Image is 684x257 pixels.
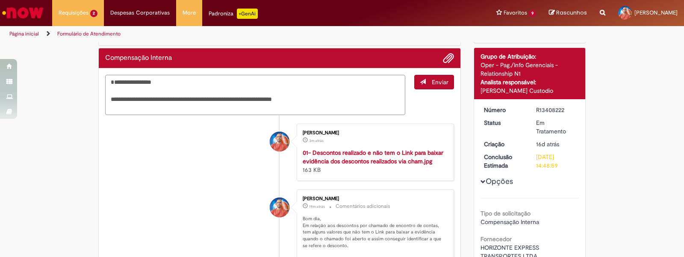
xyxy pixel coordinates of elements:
[303,149,443,165] a: 01- Descontos realizado e não tem o Link para baixar evidência dos descontos realizados via cham.jpg
[9,30,39,37] a: Página inicial
[481,52,579,61] div: Grupo de Atribuição:
[536,140,576,148] div: 13/08/2025 10:32:06
[478,153,530,170] dt: Conclusão Estimada
[183,9,196,17] span: More
[536,140,559,148] span: 16d atrás
[529,10,536,17] span: 9
[6,26,450,42] ul: Trilhas de página
[478,118,530,127] dt: Status
[309,138,324,143] span: 3m atrás
[536,118,576,136] div: Em Tratamento
[536,153,576,170] div: [DATE] 14:48:59
[481,61,579,78] div: Oper - Pag./Info Gerenciais - Relationship N1
[536,140,559,148] time: 13/08/2025 10:32:06
[105,54,172,62] h2: Compensação Interna Histórico de tíquete
[481,86,579,95] div: [PERSON_NAME] Custodio
[90,10,97,17] span: 2
[481,235,512,243] b: Fornecedor
[504,9,527,17] span: Favoritos
[432,78,448,86] span: Enviar
[336,203,390,210] small: Comentários adicionais
[209,9,258,19] div: Padroniza
[556,9,587,17] span: Rascunhos
[1,4,45,21] img: ServiceNow
[481,210,531,217] b: Tipo de solicitação
[57,30,121,37] a: Formulário de Atendimento
[303,148,445,174] div: 163 KB
[481,218,539,226] span: Compensação Interna
[309,138,324,143] time: 29/08/2025 09:15:38
[478,106,530,114] dt: Número
[481,78,579,86] div: Analista responsável:
[634,9,678,16] span: [PERSON_NAME]
[309,204,325,209] span: 19m atrás
[270,132,289,151] div: Joelson Jose Da Silva
[105,75,405,115] textarea: Digite sua mensagem aqui...
[309,204,325,209] time: 29/08/2025 08:59:41
[303,130,445,136] div: [PERSON_NAME]
[59,9,88,17] span: Requisições
[270,198,289,217] div: Joelson Jose Da Silva
[549,9,587,17] a: Rascunhos
[414,75,454,89] button: Enviar
[237,9,258,19] p: +GenAi
[536,106,576,114] div: R13408222
[303,196,445,201] div: [PERSON_NAME]
[443,53,454,64] button: Adicionar anexos
[478,140,530,148] dt: Criação
[110,9,170,17] span: Despesas Corporativas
